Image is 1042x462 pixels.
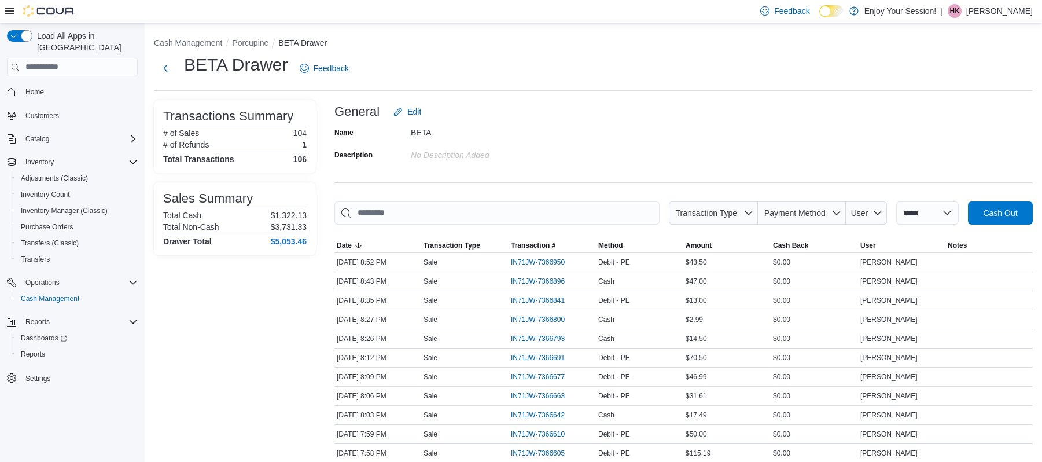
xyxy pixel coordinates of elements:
span: $50.00 [686,430,707,439]
button: Payment Method [758,201,846,225]
nav: An example of EuiBreadcrumbs [154,37,1033,51]
h1: BETA Drawer [184,53,288,76]
button: Inventory [21,155,58,169]
div: $0.00 [771,408,858,422]
span: [PERSON_NAME] [860,449,918,458]
div: [DATE] 8:52 PM [334,255,421,269]
div: [DATE] 7:59 PM [334,427,421,441]
div: $0.00 [771,389,858,403]
button: Method [596,239,683,252]
span: Method [598,241,623,250]
span: Transfers (Classic) [21,239,79,248]
span: Payment Method [764,208,826,218]
p: | [941,4,943,18]
span: IN71JW-7366841 [511,296,565,305]
div: $0.00 [771,274,858,288]
p: Sale [424,296,437,305]
span: Catalog [25,134,49,144]
span: [PERSON_NAME] [860,296,918,305]
button: Inventory Manager (Classic) [12,203,142,219]
span: Load All Apps in [GEOGRAPHIC_DATA] [32,30,138,53]
span: $115.19 [686,449,710,458]
div: $0.00 [771,446,858,460]
a: Adjustments (Classic) [16,171,93,185]
span: Debit - PE [598,353,630,362]
p: Sale [424,334,437,343]
button: Transfers (Classic) [12,235,142,251]
span: [PERSON_NAME] [860,410,918,420]
span: [PERSON_NAME] [860,372,918,382]
span: [PERSON_NAME] [860,353,918,362]
span: Cash Out [983,207,1017,219]
div: BETA [411,123,566,137]
button: IN71JW-7366793 [511,332,576,346]
span: IN71JW-7366950 [511,258,565,267]
span: Feedback [314,63,349,74]
span: Reports [21,350,45,359]
a: Cash Management [16,292,84,306]
span: Transaction # [511,241,555,250]
span: [PERSON_NAME] [860,277,918,286]
span: IN71JW-7366642 [511,410,565,420]
div: [DATE] 8:26 PM [334,332,421,346]
span: IN71JW-7366610 [511,430,565,439]
div: [DATE] 8:27 PM [334,313,421,327]
span: Reports [16,347,138,361]
span: Customers [25,111,59,120]
p: 1 [302,140,307,149]
p: Sale [424,353,437,362]
label: Description [334,151,373,160]
span: IN71JW-7366663 [511,391,565,401]
h6: # of Refunds [163,140,209,149]
h6: # of Sales [163,129,199,138]
span: Inventory [21,155,138,169]
span: Operations [21,276,138,289]
span: Inventory Manager (Classic) [16,204,138,218]
button: Transaction Type [421,239,509,252]
button: Inventory Count [12,186,142,203]
div: $0.00 [771,427,858,441]
button: Cash Management [154,38,222,47]
p: Sale [424,277,437,286]
button: Adjustments (Classic) [12,170,142,186]
span: [PERSON_NAME] [860,315,918,324]
span: $31.61 [686,391,707,401]
span: Purchase Orders [16,220,138,234]
span: Transfers [16,252,138,266]
button: Cash Management [12,291,142,307]
button: IN71JW-7366663 [511,389,576,403]
span: Reports [21,315,138,329]
button: IN71JW-7366841 [511,294,576,307]
button: Catalog [2,131,142,147]
p: Sale [424,430,437,439]
span: Edit [407,106,421,118]
div: [DATE] 8:06 PM [334,389,421,403]
span: Adjustments (Classic) [21,174,88,183]
button: Porcupine [232,38,268,47]
span: Feedback [774,5,809,17]
span: $46.99 [686,372,707,382]
span: Cash [598,334,614,343]
button: Transaction # [509,239,596,252]
div: [DATE] 8:35 PM [334,294,421,307]
div: [DATE] 8:43 PM [334,274,421,288]
button: IN71JW-7366610 [511,427,576,441]
p: 104 [293,129,307,138]
span: Notes [948,241,967,250]
span: Debit - PE [598,391,630,401]
span: Transfers [21,255,50,264]
span: Cash [598,410,614,420]
span: $14.50 [686,334,707,343]
button: User [846,201,887,225]
input: This is a search bar. As you type, the results lower in the page will automatically filter. [334,201,660,225]
a: Feedback [295,57,354,80]
span: HK [950,4,960,18]
button: Customers [2,107,142,124]
span: IN71JW-7366691 [511,353,565,362]
h4: $5,053.46 [271,237,307,246]
div: No Description added [411,146,566,160]
button: Settings [2,369,142,386]
input: Dark Mode [819,5,844,17]
span: Inventory Count [21,190,70,199]
span: Transfers (Classic) [16,236,138,250]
